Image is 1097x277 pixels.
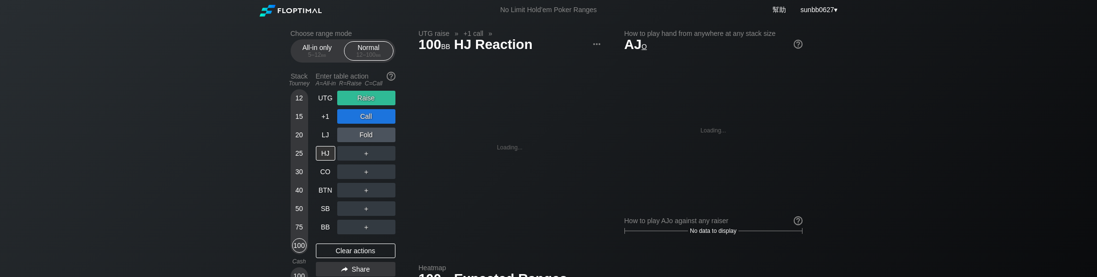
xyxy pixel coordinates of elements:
div: 12 [292,91,307,105]
span: No data to display [690,228,737,234]
div: ＋ [337,183,395,197]
span: sunbb0627 [801,6,834,14]
div: How to play AJo against any raiser [624,217,802,225]
span: » [449,30,463,37]
span: » [483,30,497,37]
img: ellipsis.fd386fe8.svg [591,39,602,49]
div: Stack [287,68,312,91]
div: No Limit Hold’em Poker Ranges [486,6,611,16]
img: Floptimal logo [260,5,322,16]
div: Tourney [287,80,312,87]
span: bb [441,40,450,51]
div: Fold [337,128,395,142]
div: Call [337,109,395,124]
div: All-in only [295,42,340,60]
span: AJ [624,37,647,52]
div: 5 – 12 [297,51,338,58]
h2: How to play hand from anywhere at any stack size [624,30,802,37]
div: SB [316,201,335,216]
div: HJ [316,146,335,161]
a: 幫助 [772,6,786,14]
img: help.32db89a4.svg [793,215,803,226]
div: 50 [292,201,307,216]
img: share.864f2f62.svg [341,267,348,272]
div: +1 [316,109,335,124]
h2: Choose range mode [291,30,395,37]
div: ＋ [337,201,395,216]
span: 100 [417,37,452,53]
div: BB [316,220,335,234]
img: help.32db89a4.svg [386,71,396,81]
div: Cash [287,258,312,265]
div: Loading... [497,144,523,151]
div: 30 [292,164,307,179]
div: Normal [346,42,391,60]
div: LJ [316,128,335,142]
span: bb [376,51,381,58]
div: ▾ [798,4,839,15]
div: 12 – 100 [348,51,389,58]
img: help.32db89a4.svg [793,39,803,49]
div: CO [316,164,335,179]
div: Share [316,262,395,277]
h2: Heatmap [419,264,601,272]
div: 100 [292,238,307,253]
div: Loading... [701,127,726,134]
div: 75 [292,220,307,234]
div: Raise [337,91,395,105]
div: UTG [316,91,335,105]
div: BTN [316,183,335,197]
div: A=All-in R=Raise C=Call [316,80,395,87]
div: Enter table action [316,68,395,91]
div: ＋ [337,146,395,161]
span: +1 call [462,29,485,38]
div: ＋ [337,164,395,179]
div: 20 [292,128,307,142]
div: ＋ [337,220,395,234]
span: o [641,40,647,51]
div: 15 [292,109,307,124]
span: HJ Reaction [453,37,534,53]
div: 25 [292,146,307,161]
span: UTG raise [417,29,451,38]
div: Clear actions [316,244,395,258]
span: bb [321,51,327,58]
div: 40 [292,183,307,197]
